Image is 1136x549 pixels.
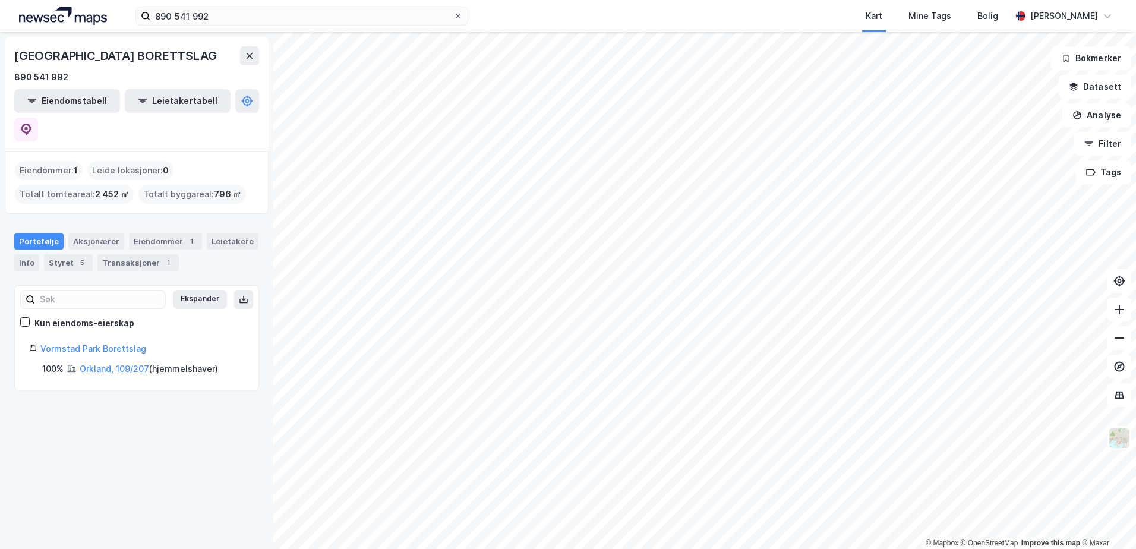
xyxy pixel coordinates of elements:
[1051,46,1131,70] button: Bokmerker
[1021,539,1080,547] a: Improve this map
[185,235,197,247] div: 1
[42,362,64,376] div: 100%
[1077,492,1136,549] div: Kontrollprogram for chat
[926,539,958,547] a: Mapbox
[1059,75,1131,99] button: Datasett
[68,233,124,250] div: Aksjonærer
[76,257,88,269] div: 5
[74,163,78,178] span: 1
[1077,492,1136,549] iframe: Chat Widget
[14,46,219,65] div: [GEOGRAPHIC_DATA] BORETTSLAG
[1030,9,1098,23] div: [PERSON_NAME]
[125,89,231,113] button: Leietakertabell
[97,254,179,271] div: Transaksjoner
[866,9,882,23] div: Kart
[34,316,134,330] div: Kun eiendoms-eierskap
[163,163,169,178] span: 0
[14,233,64,250] div: Portefølje
[138,185,246,204] div: Totalt byggareal :
[15,185,134,204] div: Totalt tomteareal :
[129,233,202,250] div: Eiendommer
[1062,103,1131,127] button: Analyse
[1074,132,1131,156] button: Filter
[961,539,1018,547] a: OpenStreetMap
[80,364,149,374] a: Orkland, 109/207
[162,257,174,269] div: 1
[15,161,83,180] div: Eiendommer :
[14,254,39,271] div: Info
[977,9,998,23] div: Bolig
[44,254,93,271] div: Styret
[908,9,951,23] div: Mine Tags
[14,70,68,84] div: 890 541 992
[19,7,107,25] img: logo.a4113a55bc3d86da70a041830d287a7e.svg
[214,187,241,201] span: 796 ㎡
[173,290,227,309] button: Ekspander
[150,7,453,25] input: Søk på adresse, matrikkel, gårdeiere, leietakere eller personer
[87,161,173,180] div: Leide lokasjoner :
[14,89,120,113] button: Eiendomstabell
[80,362,218,376] div: ( hjemmelshaver )
[1108,427,1131,449] img: Z
[95,187,129,201] span: 2 452 ㎡
[35,291,165,308] input: Søk
[207,233,258,250] div: Leietakere
[1076,160,1131,184] button: Tags
[40,343,146,354] a: Vormstad Park Borettslag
